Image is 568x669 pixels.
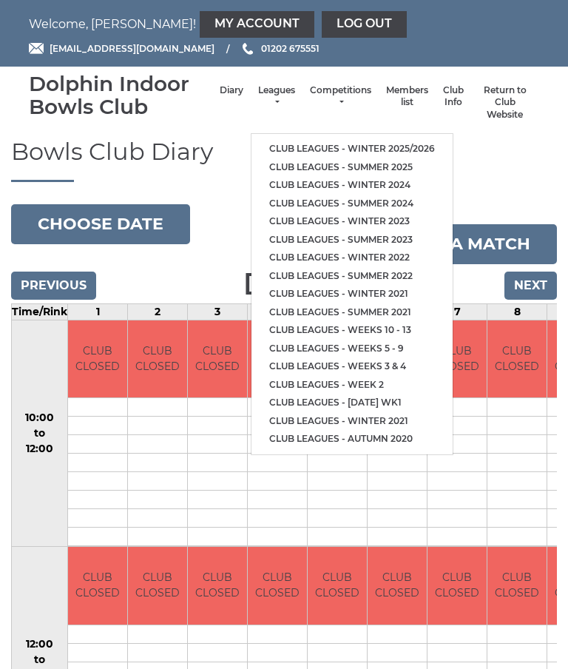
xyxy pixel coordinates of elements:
a: Club leagues - Week 2 [251,376,453,394]
a: Club leagues - [DATE] wk1 [251,394,453,412]
a: Club leagues - Autumn 2020 [251,430,453,448]
a: Club leagues - Summer 2022 [251,267,453,286]
a: Leagues [258,84,295,109]
a: Club leagues - Winter 2025/2026 [251,140,453,158]
a: Club leagues - Weeks 5 - 9 [251,340,453,358]
a: My Account [200,11,314,38]
img: Email [29,43,44,54]
td: 3 [188,303,248,320]
td: CLUB CLOSED [308,547,367,625]
td: 10:00 to 12:00 [12,320,68,547]
a: Book a match [367,224,557,264]
a: Club leagues - Summer 2024 [251,195,453,213]
a: Club leagues - Summer 2023 [251,231,453,249]
a: Club leagues - Weeks 10 - 13 [251,321,453,340]
span: 01202 675551 [261,43,319,54]
td: CLUB CLOSED [487,320,547,398]
td: CLUB CLOSED [487,547,547,625]
a: Club leagues - Winter 2022 [251,249,453,267]
a: Members list [386,84,428,109]
td: CLUB CLOSED [128,320,187,398]
td: CLUB CLOSED [128,547,187,625]
a: Club leagues - Summer 2025 [251,158,453,177]
a: Club leagues - Winter 2023 [251,212,453,231]
span: [EMAIL_ADDRESS][DOMAIN_NAME] [50,43,214,54]
a: Competitions [310,84,371,109]
td: CLUB CLOSED [188,547,247,625]
td: CLUB CLOSED [248,547,307,625]
td: CLUB CLOSED [427,320,487,398]
a: Log out [322,11,407,38]
td: 7 [427,303,487,320]
input: Next [504,272,557,300]
a: Club leagues - Winter 2021 [251,412,453,431]
a: Return to Club Website [479,84,532,121]
td: CLUB CLOSED [188,320,247,398]
a: Club leagues - Winter 2024 [251,176,453,195]
td: 1 [68,303,128,320]
div: Dolphin Indoor Bowls Club [29,73,212,118]
nav: Welcome, [PERSON_NAME]! [29,11,539,38]
h1: Bowls Club Diary [11,138,557,181]
a: Email [EMAIL_ADDRESS][DOMAIN_NAME] [29,41,214,56]
td: CLUB CLOSED [248,320,307,398]
td: CLUB CLOSED [427,547,487,625]
td: 4 [248,303,308,320]
a: Club leagues - Summer 2021 [251,303,453,322]
a: Diary [220,84,243,97]
button: Choose date [11,204,190,244]
a: Phone us 01202 675551 [240,41,319,56]
td: 2 [128,303,188,320]
a: Club Info [443,84,464,109]
td: CLUB CLOSED [68,320,127,398]
td: CLUB CLOSED [68,547,127,625]
td: 8 [487,303,547,320]
td: CLUB CLOSED [368,547,427,625]
a: Club leagues - Winter 2021 [251,285,453,303]
ul: Leagues [251,133,453,455]
img: Phone us [243,43,253,55]
td: Time/Rink [12,303,68,320]
a: Club leagues - Weeks 3 & 4 [251,357,453,376]
input: Previous [11,272,96,300]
